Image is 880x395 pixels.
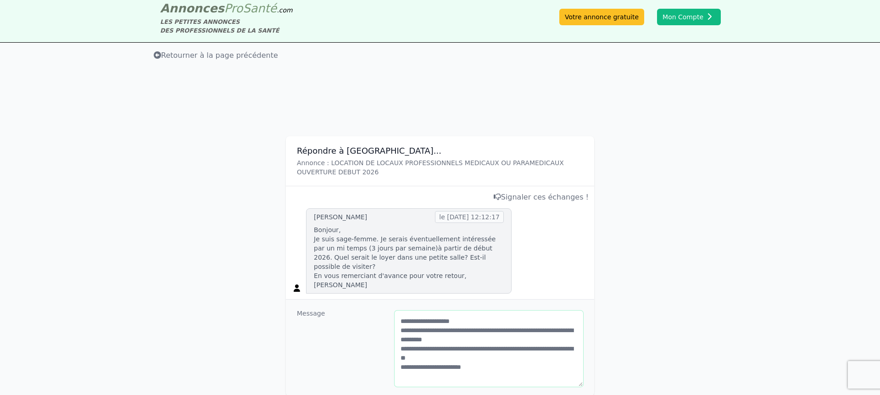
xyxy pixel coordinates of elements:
span: Pro [224,1,243,15]
p: Annonce : LOCATION DE LOCAUX PROFESSIONNELS MEDICAUX OU PARAMEDICAUX OUVERTURE DEBUT 2026 [297,158,583,177]
span: Annonces [160,1,224,15]
span: .com [277,6,292,14]
div: LES PETITES ANNONCES DES PROFESSIONNELS DE LA SANTÉ [160,17,293,35]
p: Bonjour, Je suis sage-femme. Je serais éventuellement intéressée par un mi temps (3 jours par sem... [314,225,504,289]
a: Votre annonce gratuite [559,9,644,25]
button: Mon Compte [657,9,721,25]
span: le [DATE] 12:12:17 [435,211,504,223]
div: Signaler ces échanges ! [291,192,589,203]
a: AnnoncesProSanté.com [160,1,293,15]
dt: Message [297,309,387,387]
span: Santé [243,1,277,15]
div: [PERSON_NAME] [314,212,367,222]
span: Retourner à la page précédente [154,51,278,60]
h3: Répondre à [GEOGRAPHIC_DATA]... [297,145,583,156]
i: Retourner à la liste [154,51,161,59]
